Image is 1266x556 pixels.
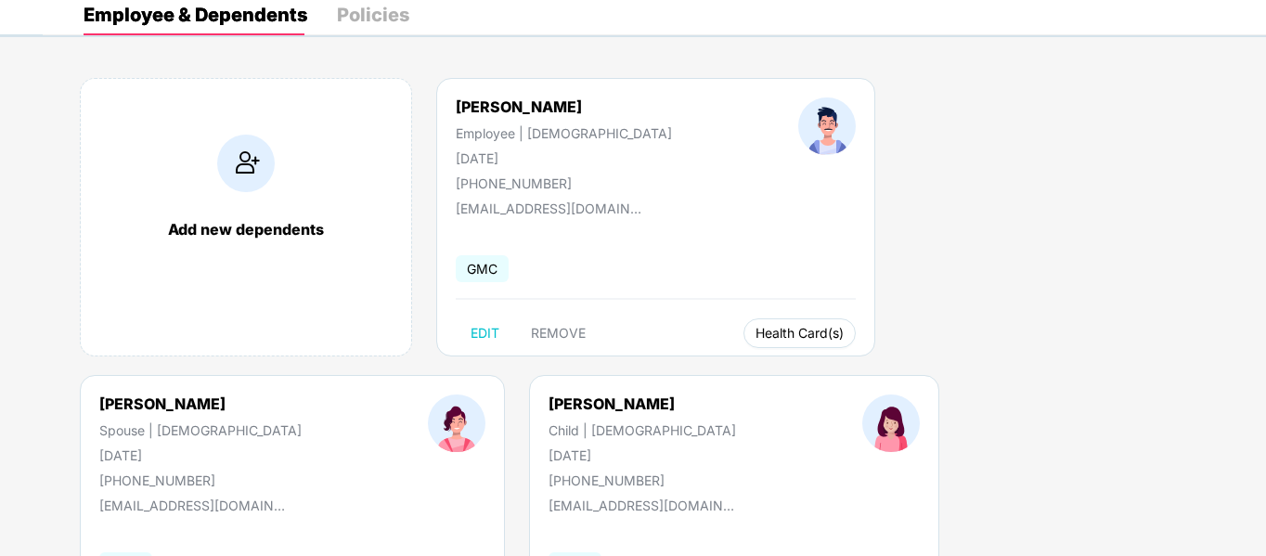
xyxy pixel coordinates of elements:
[456,175,672,191] div: [PHONE_NUMBER]
[549,498,734,513] div: [EMAIL_ADDRESS][DOMAIN_NAME]
[549,394,736,413] div: [PERSON_NAME]
[549,447,736,463] div: [DATE]
[516,318,601,348] button: REMOVE
[456,97,672,116] div: [PERSON_NAME]
[456,125,672,141] div: Employee | [DEMOGRAPHIC_DATA]
[99,422,302,438] div: Spouse | [DEMOGRAPHIC_DATA]
[84,6,307,24] div: Employee & Dependents
[456,150,672,166] div: [DATE]
[456,200,641,216] div: [EMAIL_ADDRESS][DOMAIN_NAME]
[99,472,302,488] div: [PHONE_NUMBER]
[337,6,409,24] div: Policies
[456,255,509,282] span: GMC
[99,394,302,413] div: [PERSON_NAME]
[428,394,485,452] img: profileImage
[99,498,285,513] div: [EMAIL_ADDRESS][DOMAIN_NAME]
[549,422,736,438] div: Child | [DEMOGRAPHIC_DATA]
[99,220,393,239] div: Add new dependents
[531,326,586,341] span: REMOVE
[798,97,856,155] img: profileImage
[217,135,275,192] img: addIcon
[756,329,844,338] span: Health Card(s)
[99,447,302,463] div: [DATE]
[743,318,856,348] button: Health Card(s)
[549,472,736,488] div: [PHONE_NUMBER]
[471,326,499,341] span: EDIT
[456,318,514,348] button: EDIT
[862,394,920,452] img: profileImage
